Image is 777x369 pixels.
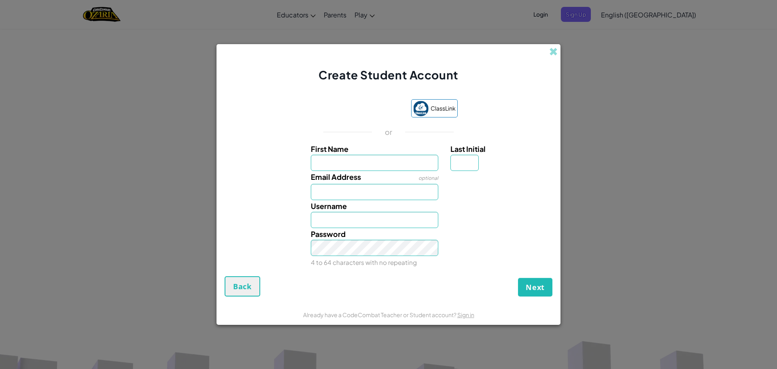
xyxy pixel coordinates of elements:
span: Password [311,229,346,239]
button: Back [225,276,260,296]
button: Next [518,278,552,296]
span: Create Student Account [318,68,458,82]
span: Back [233,282,252,291]
span: Username [311,201,347,211]
iframe: Sign in with Google Button [315,100,407,118]
span: Email Address [311,172,361,181]
span: Already have a CodeCombat Teacher or Student account? [303,311,457,318]
small: 4 to 64 characters with no repeating [311,258,417,266]
span: ClassLink [431,102,456,114]
span: Last Initial [450,144,486,154]
span: First Name [311,144,348,154]
img: classlink-logo-small.png [413,101,429,116]
p: or [385,127,393,137]
a: Sign in [457,311,474,318]
span: Next [526,282,545,292]
span: optional [418,175,438,181]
